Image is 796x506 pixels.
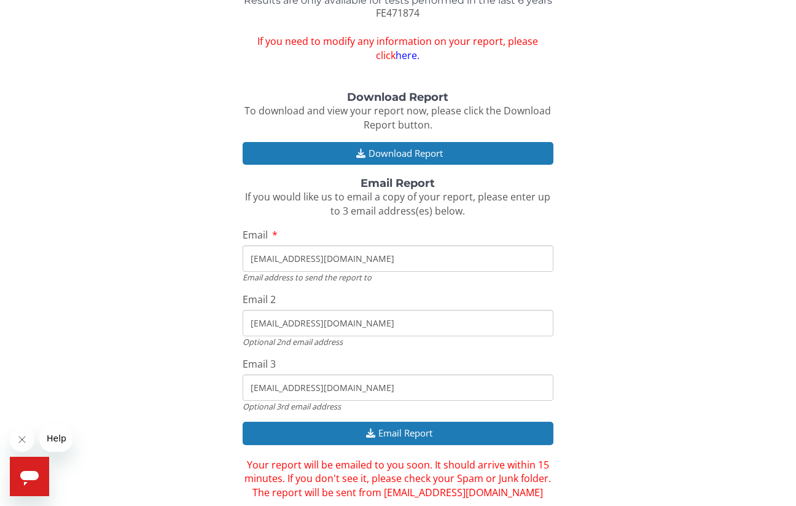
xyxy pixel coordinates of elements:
[245,190,550,218] span: If you would like us to email a copy of your report, please enter up to 3 email address(es) below.
[10,427,34,452] iframe: Close message
[243,293,276,306] span: Email 2
[244,458,551,500] span: Your report will be emailed to you soon. It should arrive within 15 minutes. If you don't see it,...
[376,6,419,20] span: FE471874
[10,457,49,496] iframe: Button to launch messaging window
[244,104,551,132] span: To download and view your report now, please click the Download Report button.
[243,34,553,63] span: If you need to modify any information on your report, please click
[396,49,419,62] a: here.
[243,357,276,371] span: Email 3
[39,425,72,452] iframe: Message from company
[243,422,553,445] button: Email Report
[243,272,553,283] div: Email address to send the report to
[347,90,448,104] strong: Download Report
[243,401,553,412] div: Optional 3rd email address
[361,176,435,190] strong: Email Report
[243,336,553,347] div: Optional 2nd email address
[243,142,553,165] button: Download Report
[243,228,268,242] span: Email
